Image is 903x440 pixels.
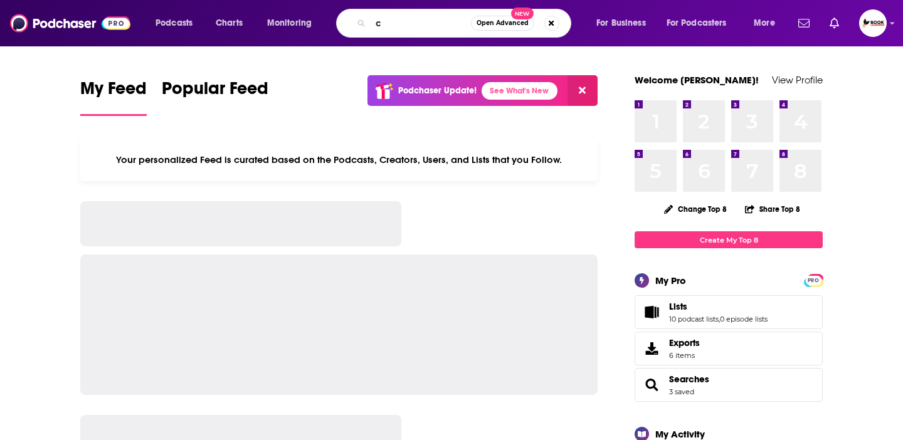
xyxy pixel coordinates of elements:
a: Show notifications dropdown [825,13,844,34]
a: Popular Feed [162,78,268,116]
a: Lists [669,301,768,312]
button: Show profile menu [859,9,887,37]
button: Open AdvancedNew [471,16,534,31]
a: Searches [639,376,664,394]
span: For Business [596,14,646,32]
input: Search podcasts, credits, & more... [371,13,471,33]
span: Lists [635,295,823,329]
a: 3 saved [669,387,694,396]
span: Searches [635,368,823,402]
button: open menu [147,13,209,33]
span: , [719,315,720,323]
span: More [754,14,775,32]
div: My Pro [655,275,686,286]
button: Share Top 8 [744,197,801,221]
a: Exports [635,332,823,365]
a: Welcome [PERSON_NAME]! [635,74,759,86]
button: open menu [258,13,328,33]
a: See What's New [482,82,557,100]
button: open menu [588,13,662,33]
div: My Activity [655,428,705,440]
span: Podcasts [156,14,193,32]
button: open menu [745,13,791,33]
a: Lists [639,303,664,321]
span: Exports [669,337,700,348]
span: Popular Feed [162,78,268,107]
button: open menu [658,13,745,33]
span: Logged in as BookLaunchers [859,9,887,37]
span: My Feed [80,78,147,107]
a: Searches [669,374,709,385]
span: Lists [669,301,687,312]
span: PRO [806,276,821,285]
a: 0 episode lists [720,315,768,323]
span: Charts [216,14,243,32]
a: Charts [208,13,250,33]
button: Change Top 8 [657,201,734,217]
div: Your personalized Feed is curated based on the Podcasts, Creators, Users, and Lists that you Follow. [80,139,598,181]
p: Podchaser Update! [398,85,477,96]
span: 6 items [669,351,700,360]
span: Open Advanced [477,20,529,26]
a: PRO [806,275,821,285]
span: Exports [639,340,664,357]
a: View Profile [772,74,823,86]
div: Search podcasts, credits, & more... [348,9,583,38]
a: My Feed [80,78,147,116]
a: Show notifications dropdown [793,13,815,34]
img: Podchaser - Follow, Share and Rate Podcasts [10,11,130,35]
a: Create My Top 8 [635,231,823,248]
span: Monitoring [267,14,312,32]
a: 10 podcast lists [669,315,719,323]
span: For Podcasters [667,14,727,32]
span: New [511,8,534,19]
img: User Profile [859,9,887,37]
